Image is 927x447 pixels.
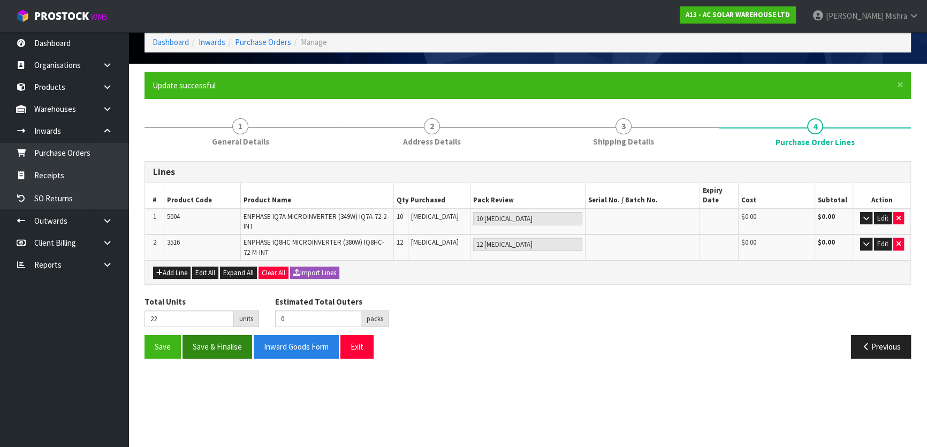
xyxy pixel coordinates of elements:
span: 12 [397,238,403,247]
span: General Details [212,136,269,147]
th: Qty Purchased [394,183,470,209]
button: Expand All [220,267,257,279]
span: [PERSON_NAME] [826,11,884,21]
span: $0.00 [741,238,756,247]
strong: $0.00 [818,238,835,247]
button: Save & Finalise [183,335,252,358]
button: Save [145,335,181,358]
span: 2 [153,238,156,247]
span: 10 [397,212,403,221]
th: Serial No. / Batch No. [585,183,700,209]
span: × [897,77,903,92]
span: Address Details [403,136,461,147]
span: 3 [616,118,632,134]
th: Expiry Date [700,183,739,209]
span: Manage [301,37,327,47]
span: 2 [424,118,440,134]
th: Pack Review [470,183,586,209]
th: Product Name [241,183,394,209]
a: Purchase Orders [235,37,291,47]
span: Shipping Details [593,136,654,147]
th: Subtotal [815,183,853,209]
button: Inward Goods Form [254,335,339,358]
span: 1 [153,212,156,221]
h3: Lines [153,167,902,177]
span: Update successful [153,80,216,90]
span: Mishra [885,11,907,21]
span: Purchase Order Lines [145,153,911,367]
label: Total Units [145,296,186,307]
span: 1 [232,118,248,134]
button: Edit [874,238,892,251]
button: Import Lines [290,267,339,279]
input: Total Units [145,310,234,327]
span: 3516 [167,238,180,247]
input: Pack Review [473,212,582,225]
strong: $0.00 [818,212,835,221]
th: Product Code [164,183,241,209]
th: Action [853,183,910,209]
a: Inwards [199,37,225,47]
button: Edit [874,212,892,225]
span: $0.00 [741,212,756,221]
span: 5004 [167,212,180,221]
button: Previous [851,335,911,358]
small: WMS [91,12,108,22]
label: Estimated Total Outers [275,296,362,307]
span: ENPHASE IQ8HC MICROINVERTER (380W) IQ8HC-72-M-INT [244,238,384,256]
span: 4 [807,118,823,134]
input: Estimated Total Outers [275,310,362,327]
button: Exit [340,335,374,358]
div: packs [361,310,389,328]
button: Add Line [153,267,191,279]
strong: A13 - AC SOLAR WAREHOUSE LTD [686,10,790,19]
div: units [234,310,259,328]
span: ProStock [34,9,89,23]
img: cube-alt.png [16,9,29,22]
a: A13 - AC SOLAR WAREHOUSE LTD [680,6,796,24]
span: ENPHASE IQ7A MICROINVERTER (349W) IQ7A-72-2-INT [244,212,389,231]
span: Purchase Order Lines [776,137,855,148]
button: Edit All [192,267,218,279]
span: Expand All [223,268,254,277]
span: [MEDICAL_DATA] [411,212,459,221]
th: Cost [738,183,815,209]
th: # [145,183,164,209]
button: Clear All [259,267,288,279]
a: Dashboard [153,37,189,47]
input: Pack Review [473,238,582,251]
span: [MEDICAL_DATA] [411,238,459,247]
